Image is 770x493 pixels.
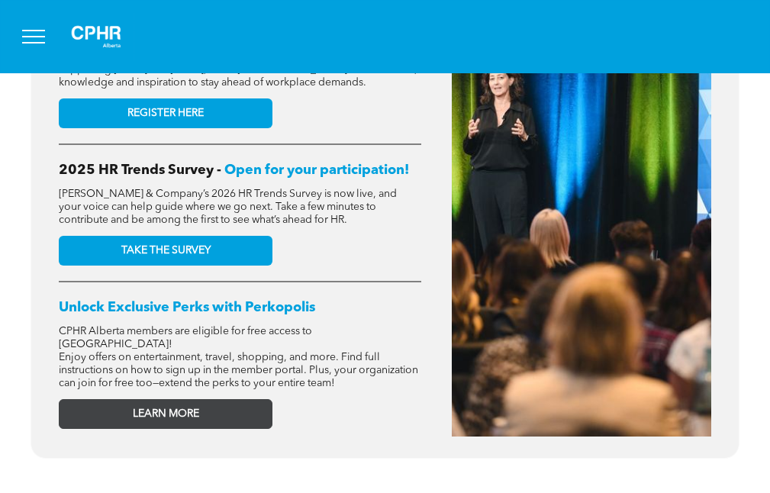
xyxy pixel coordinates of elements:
a: TAKE THE SURVEY [59,236,272,266]
span: Enjoy offers on entertainment, travel, shopping, and more. Find full instructions on how to sign ... [59,352,418,388]
img: A white background with a few lines on it [58,12,134,61]
span: Open for your participation! [224,163,409,177]
span: 2025 HR Trends Survey - [59,163,221,177]
span: TAKE THE SURVEY [121,244,211,257]
span: CPHR Alberta members are eligible for free access to [GEOGRAPHIC_DATA]! [59,326,312,350]
span: [PERSON_NAME] & Company’s 2026 HR Trends Survey is now live, and your voice can help guide where ... [59,188,397,225]
span: LEARN MORE [133,408,199,420]
span: Don't miss your chance to join your HR community at this year's conference, happening [DATE] and ... [59,51,419,88]
span: Unlock Exclusive Perks with Perkopolis [59,301,315,314]
button: menu [14,17,53,56]
span: REGISTER HERE [127,107,204,120]
a: LEARN MORE [59,399,272,429]
a: REGISTER HERE [59,98,272,128]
